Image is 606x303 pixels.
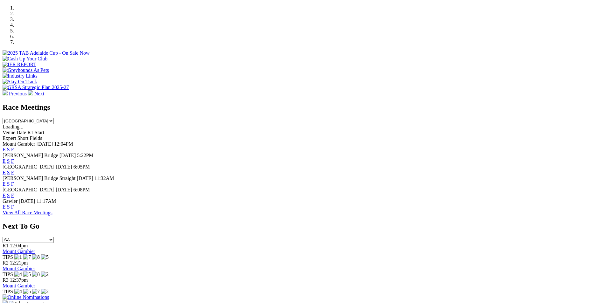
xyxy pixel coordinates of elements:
[3,90,8,95] img: chevron-left-pager-white.svg
[11,147,14,152] a: F
[3,266,35,271] a: Mount Gambier
[17,130,26,135] span: Date
[3,210,52,215] a: View All Race Meetings
[10,277,28,283] span: 12:37pm
[14,254,22,260] img: 1
[7,193,10,198] a: S
[23,254,31,260] img: 7
[27,130,44,135] span: R1 Start
[32,254,40,260] img: 8
[3,153,58,158] span: [PERSON_NAME] Bridge
[23,272,31,277] img: 5
[34,91,44,96] span: Next
[3,243,9,248] span: R1
[3,67,49,73] img: Greyhounds As Pets
[3,50,90,56] img: 2025 TAB Adelaide Cup - On Sale Now
[11,193,14,198] a: F
[41,254,49,260] img: 5
[3,187,54,192] span: [GEOGRAPHIC_DATA]
[11,158,14,164] a: F
[3,170,6,175] a: E
[3,62,36,67] img: IER REPORT
[3,272,13,277] span: TIPS
[3,260,9,265] span: R2
[3,289,13,294] span: TIPS
[3,135,16,141] span: Expert
[9,91,27,96] span: Previous
[3,79,37,85] img: Stay On Track
[10,260,28,265] span: 12:21pm
[56,187,72,192] span: [DATE]
[3,222,603,231] h2: Next To Go
[37,198,56,204] span: 11:17AM
[7,204,10,210] a: S
[3,141,35,147] span: Mount Gambier
[11,170,14,175] a: F
[3,283,35,288] a: Mount Gambier
[17,135,29,141] span: Short
[3,254,13,260] span: TIPS
[41,272,49,277] img: 2
[94,176,114,181] span: 11:32AM
[3,73,38,79] img: Industry Links
[3,147,6,152] a: E
[3,277,9,283] span: R3
[73,164,90,169] span: 6:05PM
[3,124,23,129] span: Loading...
[3,294,49,300] img: Online Nominations
[3,176,75,181] span: [PERSON_NAME] Bridge Straight
[59,153,76,158] span: [DATE]
[3,164,54,169] span: [GEOGRAPHIC_DATA]
[37,141,53,147] span: [DATE]
[3,103,603,112] h2: Race Meetings
[3,85,69,90] img: GRSA Strategic Plan 2025-27
[7,147,10,152] a: S
[7,181,10,187] a: S
[19,198,35,204] span: [DATE]
[11,181,14,187] a: F
[77,176,93,181] span: [DATE]
[3,158,6,164] a: E
[3,193,6,198] a: E
[41,289,49,294] img: 2
[23,289,31,294] img: 5
[14,289,22,294] img: 4
[73,187,90,192] span: 6:08PM
[28,90,33,95] img: chevron-right-pager-white.svg
[10,243,28,248] span: 12:04pm
[7,158,10,164] a: S
[3,198,17,204] span: Gawler
[3,56,47,62] img: Cash Up Your Club
[3,181,6,187] a: E
[28,91,44,96] a: Next
[3,249,35,254] a: Mount Gambier
[14,272,22,277] img: 4
[3,91,28,96] a: Previous
[3,204,6,210] a: E
[54,141,73,147] span: 12:04PM
[3,130,15,135] span: Venue
[11,204,14,210] a: F
[56,164,72,169] span: [DATE]
[7,170,10,175] a: S
[32,289,40,294] img: 7
[77,153,94,158] span: 5:22PM
[32,272,40,277] img: 8
[30,135,42,141] span: Fields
